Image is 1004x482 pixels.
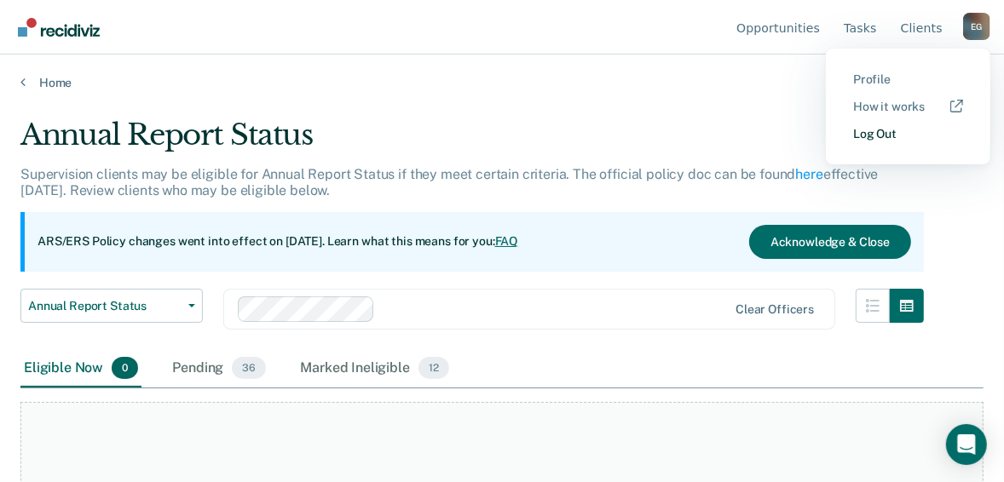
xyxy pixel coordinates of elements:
span: 12 [418,357,449,379]
div: Marked Ineligible12 [297,350,452,387]
p: ARS/ERS Policy changes went into effect on [DATE]. Learn what this means for you: [38,233,518,250]
div: Clear officers [736,302,814,317]
p: Supervision clients may be eligible for Annual Report Status if they meet certain criteria. The o... [20,166,878,198]
button: Profile dropdown button [963,13,990,40]
div: Pending36 [169,350,269,387]
a: How it works [853,100,963,114]
div: E G [963,13,990,40]
a: Home [20,75,984,90]
div: Profile menu [826,49,990,164]
span: 0 [112,357,138,379]
a: FAQ [495,234,519,248]
button: Annual Report Status [20,289,203,323]
a: here [796,166,823,182]
span: 36 [232,357,266,379]
button: Acknowledge & Close [749,225,911,259]
a: Profile [853,72,963,87]
a: Log Out [853,127,963,141]
div: Eligible Now0 [20,350,141,387]
div: Annual Report Status [20,118,924,166]
span: Annual Report Status [28,299,182,313]
div: Open Intercom Messenger [946,424,987,465]
img: Recidiviz [18,18,100,37]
